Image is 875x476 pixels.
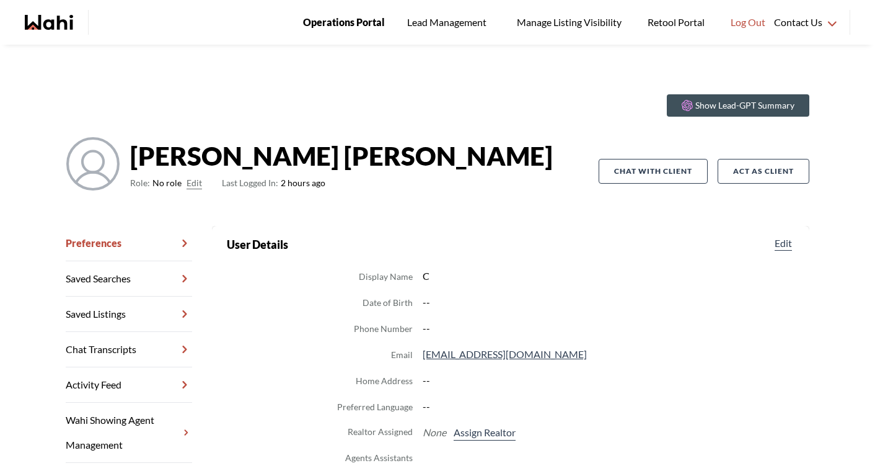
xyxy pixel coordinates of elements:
[356,374,413,388] dt: Home Address
[667,94,809,117] button: Show Lead-GPT Summary
[423,346,794,362] dd: [EMAIL_ADDRESS][DOMAIN_NAME]
[66,261,192,297] a: Saved Searches
[423,398,794,415] dd: --
[25,15,73,30] a: Wahi homepage
[66,332,192,367] a: Chat Transcripts
[423,372,794,388] dd: --
[222,177,278,188] span: Last Logged In:
[303,14,385,30] span: Operations Portal
[359,269,413,284] dt: Display Name
[423,424,446,441] span: None
[391,348,413,362] dt: Email
[451,424,518,441] button: Assign Realtor
[407,14,491,30] span: Lead Management
[130,137,553,174] strong: [PERSON_NAME] [PERSON_NAME]
[66,367,192,403] a: Activity Feed
[66,297,192,332] a: Saved Listings
[348,424,413,441] dt: Realtor Assigned
[423,268,794,284] dd: C
[152,176,182,191] span: No role
[772,236,794,251] button: Edit
[66,226,192,261] a: Preferences
[423,320,794,336] dd: --
[718,159,809,184] button: Act as Client
[731,14,765,30] span: Log Out
[354,321,413,336] dt: Phone Number
[337,400,413,415] dt: Preferred Language
[513,14,625,30] span: Manage Listing Visibility
[599,159,708,184] button: Chat with client
[227,236,288,253] h2: User Details
[695,99,794,112] p: Show Lead-GPT Summary
[66,403,192,463] a: Wahi Showing Agent Management
[363,295,413,310] dt: Date of Birth
[345,451,413,465] dt: Agents Assistants
[423,294,794,310] dd: --
[648,14,708,30] span: Retool Portal
[130,176,150,191] span: Role:
[187,176,202,191] button: Edit
[222,176,325,191] span: 2 hours ago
